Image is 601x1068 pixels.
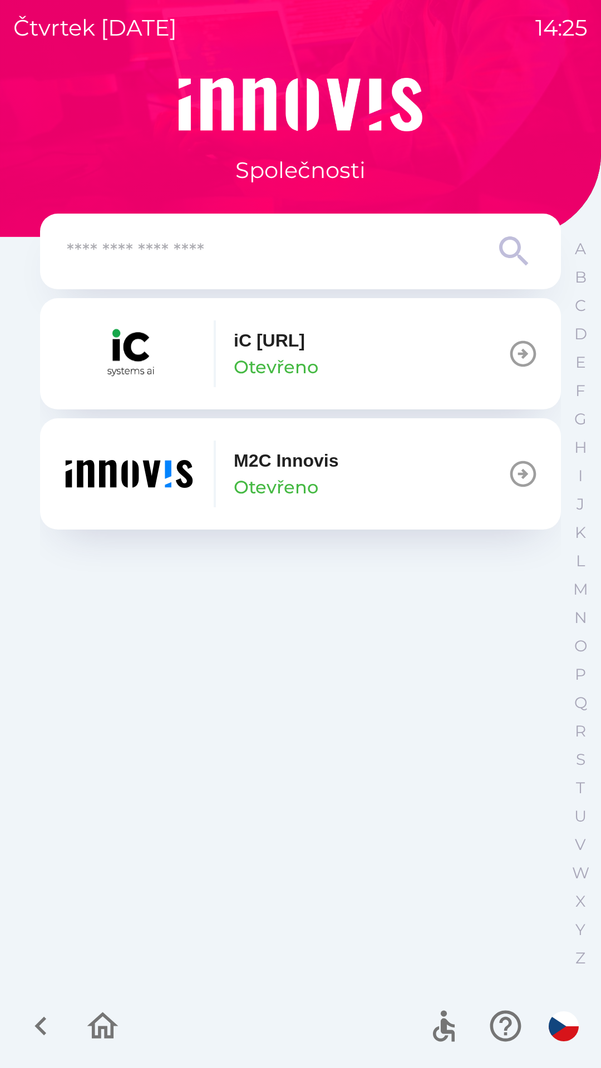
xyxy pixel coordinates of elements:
p: M [573,580,588,599]
p: F [575,381,585,400]
p: P [575,665,586,684]
button: O [566,632,594,660]
p: U [574,807,587,826]
p: O [574,636,587,656]
p: S [576,750,585,769]
p: G [574,409,587,429]
button: F [566,377,594,405]
button: I [566,462,594,490]
img: 0b57a2db-d8c2-416d-bc33-8ae43c84d9d8.png [62,320,196,387]
button: B [566,263,594,291]
button: G [566,405,594,433]
button: V [566,830,594,859]
p: B [575,268,587,287]
button: Y [566,916,594,944]
p: T [576,778,585,798]
button: Q [566,689,594,717]
button: Z [566,944,594,972]
button: E [566,348,594,377]
p: Y [575,920,585,940]
p: H [574,438,587,457]
p: L [576,551,585,571]
img: Logo [40,78,561,131]
p: M2C Innovis [234,447,338,474]
p: A [575,239,586,259]
img: cs flag [549,1011,579,1041]
p: K [575,523,586,542]
button: T [566,774,594,802]
button: U [566,802,594,830]
button: iC [URL]Otevřeno [40,298,561,409]
button: C [566,291,594,320]
button: R [566,717,594,745]
button: N [566,604,594,632]
p: Otevřeno [234,474,318,501]
button: P [566,660,594,689]
p: D [574,324,587,344]
p: Q [574,693,587,713]
p: iC [URL] [234,327,305,354]
p: E [575,353,586,372]
p: N [574,608,587,627]
button: H [566,433,594,462]
button: M2C InnovisOtevřeno [40,418,561,530]
p: R [575,721,586,741]
button: S [566,745,594,774]
p: J [577,495,584,514]
button: J [566,490,594,518]
button: K [566,518,594,547]
p: 14:25 [535,11,588,44]
p: čtvrtek [DATE] [13,11,177,44]
p: X [575,892,585,911]
img: ef454dd6-c04b-4b09-86fc-253a1223f7b7.png [62,441,196,507]
button: A [566,235,594,263]
p: Otevřeno [234,354,318,380]
p: Z [575,948,585,968]
button: M [566,575,594,604]
button: X [566,887,594,916]
button: W [566,859,594,887]
p: V [575,835,586,854]
button: D [566,320,594,348]
p: I [578,466,583,486]
p: W [572,863,589,883]
button: L [566,547,594,575]
p: C [575,296,586,315]
p: Společnosti [235,154,366,187]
